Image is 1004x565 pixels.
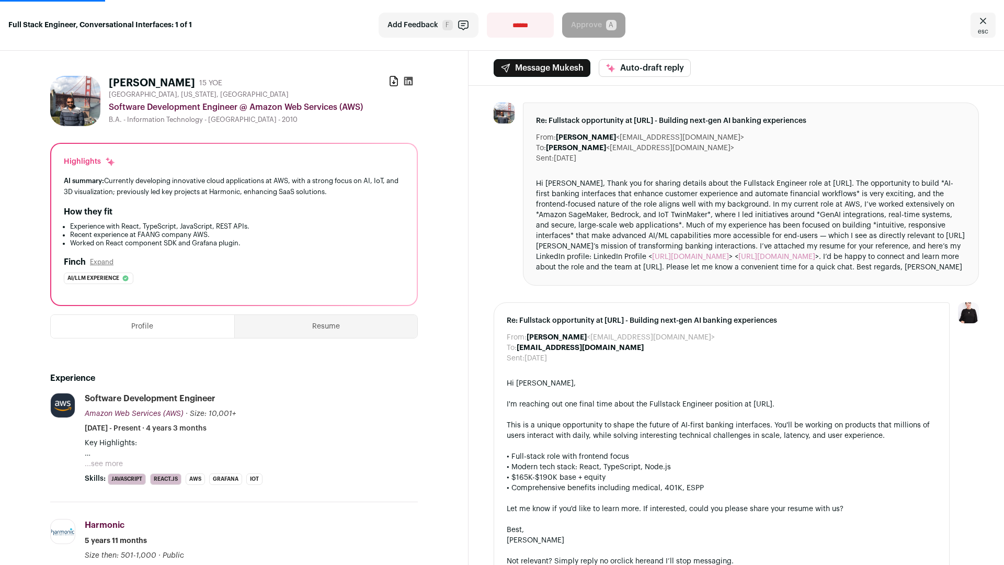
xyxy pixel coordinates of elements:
img: 7114e851678b0b7584744e827f4eccf87242892c5ef9a80044674824e96dc449.gif [51,528,75,535]
span: Size then: 501-1,000 [85,552,156,559]
span: · Size: 10,001+ [186,410,236,417]
dt: To: [507,343,517,353]
p: Key Highlights: - One of the early engineers working the AWS IoT TwinMaker service and its initia... [85,438,418,459]
div: Best, [507,525,937,535]
li: Experience with React, TypeScript, JavaScript, REST APIs. [70,222,404,231]
img: 704223d9cbc63e05c6278ae410b3768068d128711fc951394800034fd2b4c297.jpg [494,103,515,123]
b: [PERSON_NAME] [546,144,606,152]
span: Ai/llm experience [67,273,119,284]
span: F [442,20,453,30]
div: • Full-stack role with frontend focus [507,451,937,462]
dt: Sent: [507,353,524,364]
span: · [158,550,161,561]
a: [URL][DOMAIN_NAME] [652,253,729,261]
div: Highlights [64,156,116,167]
li: Worked on React component SDK and Grafana plugin. [70,239,404,247]
div: 15 YOE [199,78,222,88]
div: Hi [PERSON_NAME], [507,378,937,389]
li: Recent experience at FAANG company AWS. [70,231,404,239]
a: [URL][DOMAIN_NAME] [738,253,815,261]
a: Close [971,13,996,38]
b: [PERSON_NAME] [527,334,587,341]
dd: <[EMAIL_ADDRESS][DOMAIN_NAME]> [527,332,715,343]
div: This is a unique opportunity to shape the future of AI-first banking interfaces. You'll be workin... [507,420,937,441]
span: [GEOGRAPHIC_DATA], [US_STATE], [GEOGRAPHIC_DATA] [109,91,289,99]
div: • $165K-$190K base + equity [507,472,937,483]
button: Message Mukesh [494,59,590,77]
img: 9240684-medium_jpg [958,302,979,323]
div: Currently developing innovative cloud applications at AWS, with a strong focus on AI, IoT, and 3D... [64,175,404,197]
div: B.A. - Information Technology - [GEOGRAPHIC_DATA] - 2010 [109,116,418,124]
span: Add Feedback [387,20,438,30]
div: I'm reaching out one final time about the Fullstack Engineer position at [URL]. [507,399,937,410]
li: Grafana [209,473,242,485]
img: 704223d9cbc63e05c6278ae410b3768068d128711fc951394800034fd2b4c297.jpg [50,76,100,126]
dt: To: [536,143,546,153]
button: Auto-draft reply [599,59,691,77]
dd: [DATE] [554,153,576,164]
strong: Full Stack Engineer, Conversational Interfaces: 1 of 1 [8,20,192,30]
span: esc [978,27,988,36]
dd: <[EMAIL_ADDRESS][DOMAIN_NAME]> [556,132,744,143]
span: Re: Fullstack opportunity at [URL] - Building next-gen AI banking experiences [536,116,966,126]
button: Profile [51,315,234,338]
span: [DATE] - Present · 4 years 3 months [85,423,207,434]
li: IOT [246,473,263,485]
img: a11044fc5a73db7429cab08e8b8ffdb841ee144be2dff187cdde6ecf1061de85.jpg [51,393,75,417]
dt: From: [536,132,556,143]
b: [EMAIL_ADDRESS][DOMAIN_NAME] [517,344,644,352]
button: Add Feedback F [379,13,478,38]
span: Harmonic [85,521,124,529]
li: React.js [150,473,181,485]
span: AI summary: [64,177,104,184]
dt: From: [507,332,527,343]
h1: [PERSON_NAME] [109,76,195,91]
span: Amazon Web Services (AWS) [85,410,184,417]
li: JavaScript [108,473,146,485]
h2: How they fit [64,206,112,218]
button: Expand [90,258,113,266]
button: Resume [235,315,418,338]
a: click here [617,558,651,565]
button: ...see more [85,459,123,469]
span: Skills: [85,473,106,484]
li: AWS [186,473,205,485]
div: • Comprehensive benefits including medical, 401K, ESPP [507,483,937,493]
dt: Sent: [536,153,554,164]
div: Hi [PERSON_NAME], Thank you for sharing details about the Fullstack Engineer role at [URL]. The o... [536,178,966,273]
div: Software Development Engineer @ Amazon Web Services (AWS) [109,101,418,114]
dd: [DATE] [524,353,547,364]
div: • Modern tech stack: React, TypeScript, Node.js [507,462,937,472]
b: [PERSON_NAME] [556,134,616,141]
h2: Experience [50,372,418,385]
div: [PERSON_NAME] [507,535,937,546]
span: Public [163,552,184,559]
span: Re: Fullstack opportunity at [URL] - Building next-gen AI banking experiences [507,315,937,326]
div: Software Development Engineer [85,393,215,404]
div: Let me know if you'd like to learn more. If interested, could you please share your resume with us? [507,504,937,514]
dd: <[EMAIL_ADDRESS][DOMAIN_NAME]> [546,143,734,153]
h2: Finch [64,256,86,268]
span: 5 years 11 months [85,536,147,546]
